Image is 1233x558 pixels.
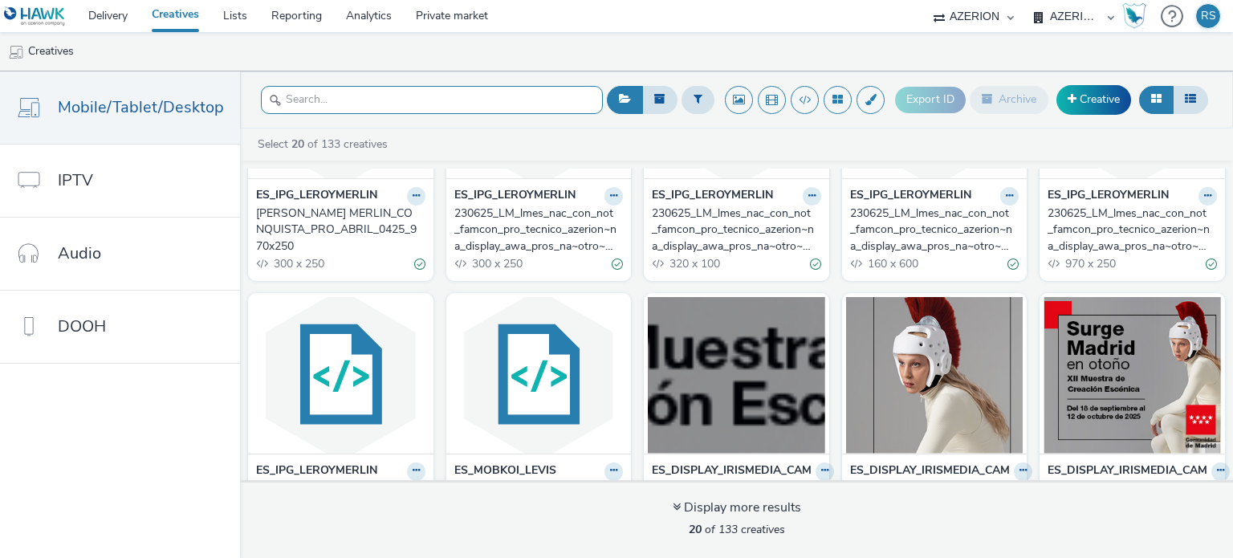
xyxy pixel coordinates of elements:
[1048,187,1169,206] strong: ES_IPG_LEROYMERLIN
[850,187,971,206] strong: ES_IPG_LEROYMERLIN
[652,206,815,255] div: 230625_LM_lmes_nac_con_not_famcon_pro_tecnico_azerion~na_display_awa_pros_na~otro~na_cpm_redirect...
[652,462,812,481] strong: ES_DISPLAY_IRISMEDIA_CAM
[673,499,801,517] div: Display more results
[1048,462,1207,481] strong: ES_DISPLAY_IRISMEDIA_CAM
[648,297,825,454] img: ES_IRISMEDIA_CAM_FESTIVAL SURGE_320x50 visual
[1122,3,1146,29] img: Hawk Academy
[8,44,24,60] img: mobile
[652,187,773,206] strong: ES_IPG_LEROYMERLIN
[58,169,93,192] span: IPTV
[58,315,106,338] span: DOOH
[866,256,918,271] span: 160 x 600
[272,256,324,271] span: 300 x 250
[1122,3,1153,29] a: Hawk Academy
[414,256,425,273] div: Valid
[895,87,966,112] button: Export ID
[1206,256,1217,273] div: Valid
[850,206,1013,255] div: 230625_LM_lmes_nac_con_not_famcon_pro_tecnico_azerion~na_display_awa_pros_na~otro~na_cpm_redirect...
[454,206,617,255] div: 230625_LM_lmes_nac_con_not_famcon_pro_tecnico_azerion~na_display_awa_pros_na~otro~na_cpm_redirect...
[970,86,1048,113] button: Archive
[1064,256,1116,271] span: 970 x 250
[1173,86,1208,113] button: Table
[1007,256,1019,273] div: Valid
[256,206,419,255] div: [PERSON_NAME] MERLIN_CONQUISTA_PRO_ABRIL_0425_970x250
[58,96,224,119] span: Mobile/Tablet/Desktop
[256,136,394,152] a: Select of 133 creatives
[256,187,377,206] strong: ES_IPG_LEROYMERLIN
[454,206,624,255] a: 230625_LM_lmes_nac_con_not_famcon_pro_tecnico_azerion~na_display_awa_pros_na~otro~na_cpm_redirect...
[256,462,377,481] strong: ES_IPG_LEROYMERLIN
[850,462,1010,481] strong: ES_DISPLAY_IRISMEDIA_CAM
[261,86,603,114] input: Search...
[1056,85,1131,114] a: Creative
[668,256,720,271] span: 320 x 100
[4,6,66,26] img: undefined Logo
[1201,4,1216,28] div: RS
[454,187,576,206] strong: ES_IPG_LEROYMERLIN
[850,206,1019,255] a: 230625_LM_lmes_nac_con_not_famcon_pro_tecnico_azerion~na_display_awa_pros_na~otro~na_cpm_redirect...
[846,297,1023,454] img: ES_IRISMEDIA_CAM_FESTIVAL SURGE_300X600 visual
[689,522,702,537] strong: 20
[810,256,821,273] div: Valid
[652,206,821,255] a: 230625_LM_lmes_nac_con_not_famcon_pro_tecnico_azerion~na_display_awa_pros_na~otro~na_cpm_redirect...
[1139,86,1174,113] button: Grid
[58,242,101,265] span: Audio
[612,256,623,273] div: Valid
[454,462,556,481] strong: ES_MOBKOI_LEVIS
[450,297,628,454] img: ES - MOBKOI - LEVIS 0925 visual
[252,297,429,454] img: 230625_LM_lmes_nac_con_not_famcon_pro_tecnico_azerion~na_display_awa_pros_na~otro~na_cpm_redirect...
[291,136,304,152] strong: 20
[1044,297,1221,454] img: ES_IRISMEDIA_CAM_FESTIVAL SURGE_300X250 visual
[1048,206,1217,255] a: 230625_LM_lmes_nac_con_not_famcon_pro_tecnico_azerion~na_display_awa_pros_na~otro~na_cpm_redirect...
[689,522,785,537] span: of 133 creatives
[1048,206,1211,255] div: 230625_LM_lmes_nac_con_not_famcon_pro_tecnico_azerion~na_display_awa_pros_na~otro~na_cpm_redirect...
[470,256,523,271] span: 300 x 250
[256,206,425,255] a: [PERSON_NAME] MERLIN_CONQUISTA_PRO_ABRIL_0425_970x250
